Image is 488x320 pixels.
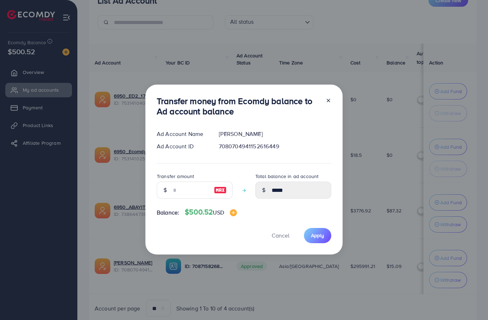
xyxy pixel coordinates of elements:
div: [PERSON_NAME] [213,130,337,138]
span: USD [213,208,224,216]
span: Apply [311,232,324,239]
div: Ad Account ID [151,142,213,150]
button: Apply [304,228,331,243]
label: Transfer amount [157,173,194,180]
iframe: Chat [458,288,483,315]
label: Total balance in ad account [255,173,318,180]
img: image [230,209,237,216]
h3: Transfer money from Ecomdy balance to Ad account balance [157,96,320,116]
div: 7080704941152616449 [213,142,337,150]
h4: $500.52 [185,208,237,217]
button: Cancel [263,228,298,243]
div: Ad Account Name [151,130,213,138]
span: Balance: [157,208,179,217]
span: Cancel [272,232,289,239]
img: image [214,186,227,194]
